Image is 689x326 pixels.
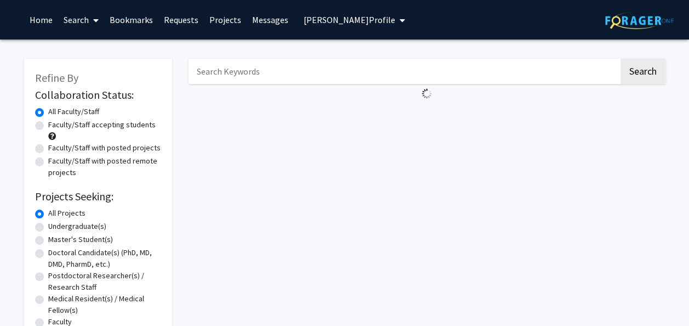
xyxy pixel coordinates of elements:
[104,1,158,39] a: Bookmarks
[247,1,294,39] a: Messages
[24,1,58,39] a: Home
[48,234,113,245] label: Master's Student(s)
[605,12,674,29] img: ForagerOne Logo
[35,71,78,85] span: Refine By
[158,1,204,39] a: Requests
[189,103,665,128] nav: Page navigation
[48,247,161,270] label: Doctoral Candidate(s) (PhD, MD, DMD, PharmD, etc.)
[204,1,247,39] a: Projects
[48,207,86,219] label: All Projects
[48,142,161,154] label: Faculty/Staff with posted projects
[417,84,436,103] img: Loading
[35,88,161,102] h2: Collaboration Status:
[620,59,665,84] button: Search
[48,293,161,316] label: Medical Resident(s) / Medical Fellow(s)
[48,221,106,232] label: Undergraduate(s)
[48,270,161,293] label: Postdoctoral Researcher(s) / Research Staff
[35,190,161,203] h2: Projects Seeking:
[58,1,104,39] a: Search
[48,106,99,117] label: All Faculty/Staff
[304,14,395,25] span: [PERSON_NAME] Profile
[48,119,156,131] label: Faculty/Staff accepting students
[189,59,619,84] input: Search Keywords
[48,155,161,178] label: Faculty/Staff with posted remote projects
